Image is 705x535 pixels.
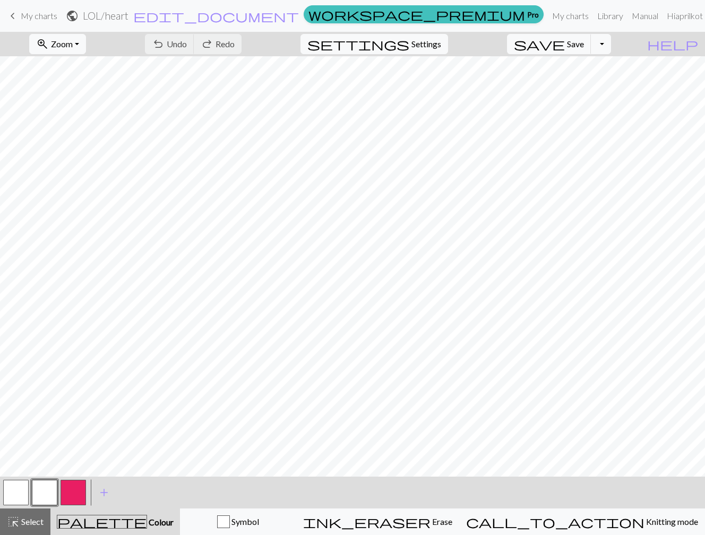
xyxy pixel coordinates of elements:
[466,514,644,529] span: call_to_action
[507,34,591,54] button: Save
[307,38,409,50] i: Settings
[50,508,180,535] button: Colour
[647,37,698,51] span: help
[548,5,593,27] a: My charts
[230,516,259,527] span: Symbol
[6,7,57,25] a: My charts
[304,5,544,23] a: Pro
[7,514,20,529] span: highlight_alt
[83,10,128,22] h2: LOL / heart
[133,8,299,23] span: edit_document
[21,11,57,21] span: My charts
[6,8,19,23] span: keyboard_arrow_left
[20,516,44,527] span: Select
[36,37,49,51] span: zoom_in
[98,485,110,500] span: add
[308,7,525,22] span: workspace_premium
[51,39,73,49] span: Zoom
[147,517,174,527] span: Colour
[296,508,459,535] button: Erase
[514,37,565,51] span: save
[300,34,448,54] button: SettingsSettings
[593,5,627,27] a: Library
[180,508,296,535] button: Symbol
[303,514,431,529] span: ink_eraser
[627,5,663,27] a: Manual
[66,8,79,23] span: public
[29,34,86,54] button: Zoom
[431,516,452,527] span: Erase
[459,508,705,535] button: Knitting mode
[307,37,409,51] span: settings
[411,38,441,50] span: Settings
[644,516,698,527] span: Knitting mode
[567,39,584,49] span: Save
[57,514,147,529] span: palette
